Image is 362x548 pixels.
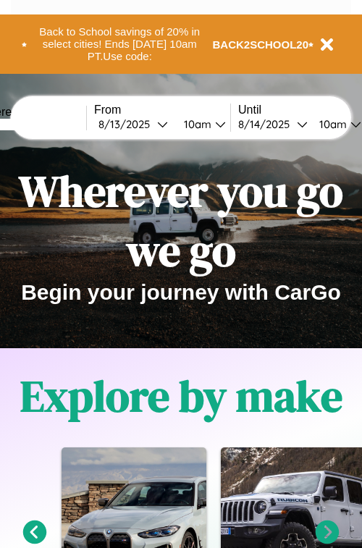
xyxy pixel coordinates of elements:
h1: Explore by make [20,366,342,426]
div: 10am [312,117,350,131]
b: BACK2SCHOOL20 [213,38,309,51]
button: 10am [172,117,230,132]
div: 10am [177,117,215,131]
div: 8 / 13 / 2025 [98,117,157,131]
label: From [94,104,230,117]
button: 8/13/2025 [94,117,172,132]
div: 8 / 14 / 2025 [238,117,297,131]
button: Back to School savings of 20% in select cities! Ends [DATE] 10am PT.Use code: [27,22,213,67]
